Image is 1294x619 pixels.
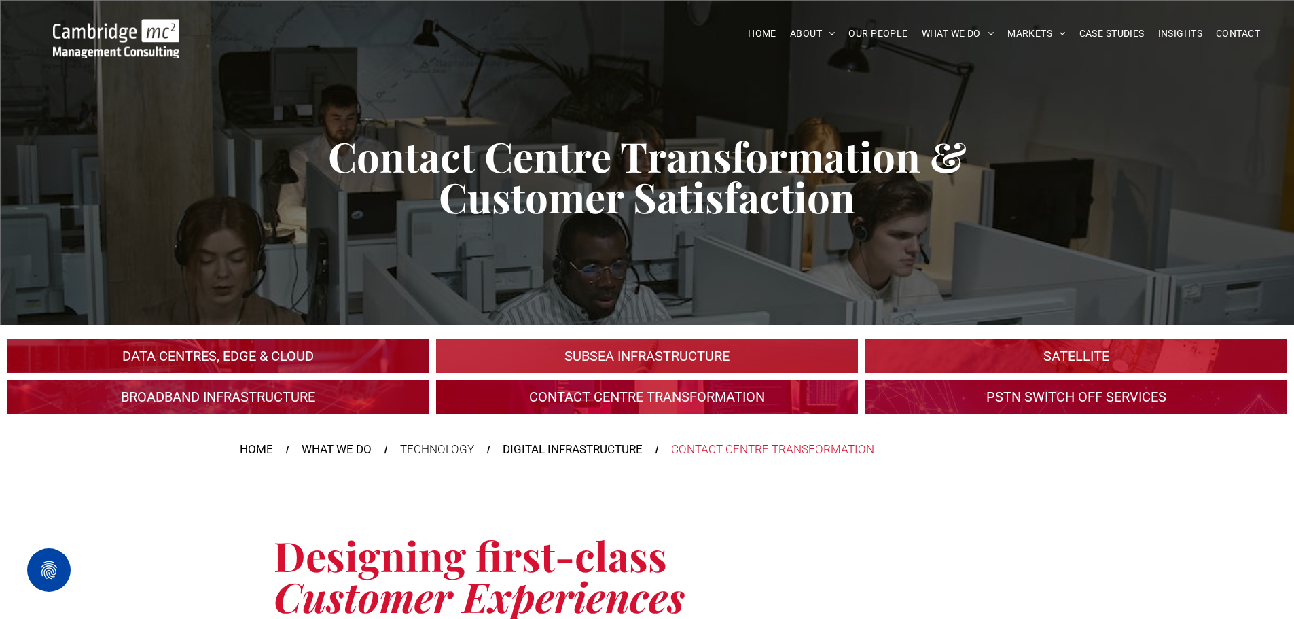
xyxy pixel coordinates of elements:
nav: Breadcrumbs [240,441,1055,459]
a: A large mall with arched glass roof [865,339,1287,373]
a: WHAT WE DO [302,441,372,459]
a: Your Business Transformed | Cambridge Management Consulting [53,21,179,35]
a: TECHNOLOGY > DIGITAL INFRASTRUCTURE > Subsea Infrastructure | Cambridge MC [436,339,859,373]
a: WHAT WE DO [915,23,1001,44]
a: CASE STUDIES [1073,23,1151,44]
div: TECHNOLOGY [400,441,474,459]
span: first-class [475,528,667,582]
span: Designing [274,528,466,582]
img: Go to Homepage [53,19,179,58]
a: HOME [240,441,273,459]
a: INSIGHTS [1151,23,1209,44]
a: MARKETS [1001,23,1072,44]
a: CONTACT [1209,23,1267,44]
a: OUR PEOPLE [842,23,914,44]
a: HOME [741,23,783,44]
a: A crowd in silhouette at sunset, on a rise or lookout point [7,380,429,414]
a: TECHNOLOGY > DIGITAL INFRASTRUCTURE > PSTN Switch-Off Services | Cambridge MC [865,380,1287,414]
a: An industrial plant [7,339,429,373]
span: Contact Centre Transformation & Customer Satisfaction [328,128,967,224]
a: DIGITAL INFRASTRUCTURE [503,441,643,459]
div: CONTACT CENTRE TRANSFORMATION [671,441,874,459]
a: TECHNOLOGY > DIGITAL INFRASTRUCTURE > Contact Centre Transformation & Customer Satisfaction [436,380,859,414]
a: ABOUT [783,23,842,44]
